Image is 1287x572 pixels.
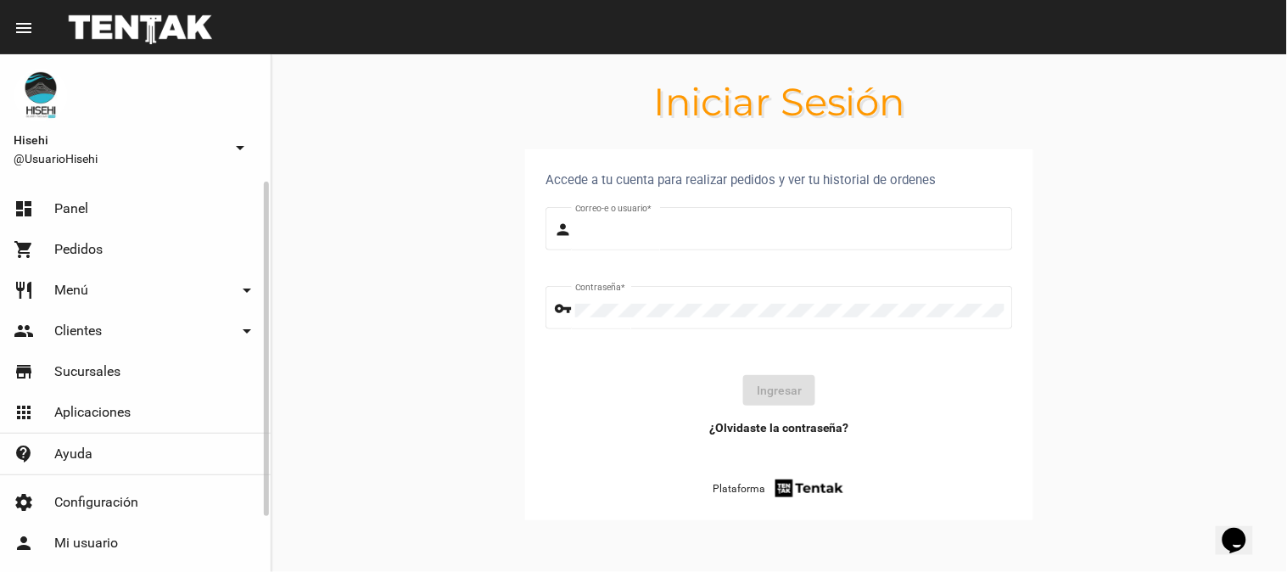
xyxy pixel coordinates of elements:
[14,444,34,464] mat-icon: contact_support
[54,282,88,299] span: Menú
[14,280,34,300] mat-icon: restaurant
[54,363,120,380] span: Sucursales
[14,533,34,553] mat-icon: person
[14,402,34,423] mat-icon: apps
[713,480,765,497] span: Plataforma
[14,199,34,219] mat-icon: dashboard
[14,150,223,167] span: @UsuarioHisehi
[54,322,102,339] span: Clientes
[14,239,34,260] mat-icon: shopping_cart
[230,137,250,158] mat-icon: arrow_drop_down
[271,88,1287,115] h1: Iniciar Sesión
[14,130,223,150] span: Hisehi
[709,419,849,436] a: ¿Olvidaste la contraseña?
[54,200,88,217] span: Panel
[743,375,815,406] button: Ingresar
[14,68,68,122] img: b10aa081-330c-4927-a74e-08896fa80e0a.jpg
[237,321,257,341] mat-icon: arrow_drop_down
[14,321,34,341] mat-icon: people
[54,404,131,421] span: Aplicaciones
[14,492,34,513] mat-icon: settings
[555,220,575,240] mat-icon: person
[54,535,118,552] span: Mi usuario
[713,477,846,500] a: Plataforma
[54,494,138,511] span: Configuración
[773,477,846,500] img: tentak-firm.png
[237,280,257,300] mat-icon: arrow_drop_down
[14,18,34,38] mat-icon: menu
[555,299,575,319] mat-icon: vpn_key
[14,362,34,382] mat-icon: store
[54,446,92,463] span: Ayuda
[546,170,1013,190] div: Accede a tu cuenta para realizar pedidos y ver tu historial de ordenes
[54,241,103,258] span: Pedidos
[1216,504,1270,555] iframe: chat widget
